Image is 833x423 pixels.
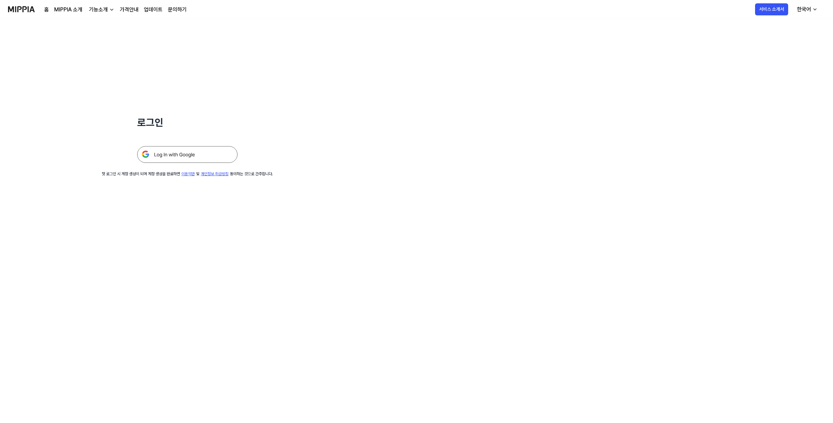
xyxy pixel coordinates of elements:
a: 가격안내 [120,6,138,14]
img: 구글 로그인 버튼 [137,146,238,163]
div: 첫 로그인 시 계정 생성이 되며 계정 생성을 완료하면 및 동의하는 것으로 간주합니다. [102,171,273,177]
a: 업데이트 [144,6,163,14]
div: 한국어 [796,5,812,13]
button: 서비스 소개서 [755,3,788,15]
h1: 로그인 [137,115,238,130]
button: 한국어 [792,3,822,16]
div: 기능소개 [88,6,109,14]
button: 기능소개 [88,6,114,14]
a: 문의하기 [168,6,187,14]
a: MIPPIA 소개 [54,6,82,14]
img: down [109,7,114,12]
a: 개인정보 취급방침 [201,172,228,176]
a: 이용약관 [181,172,195,176]
a: 홈 [44,6,49,14]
